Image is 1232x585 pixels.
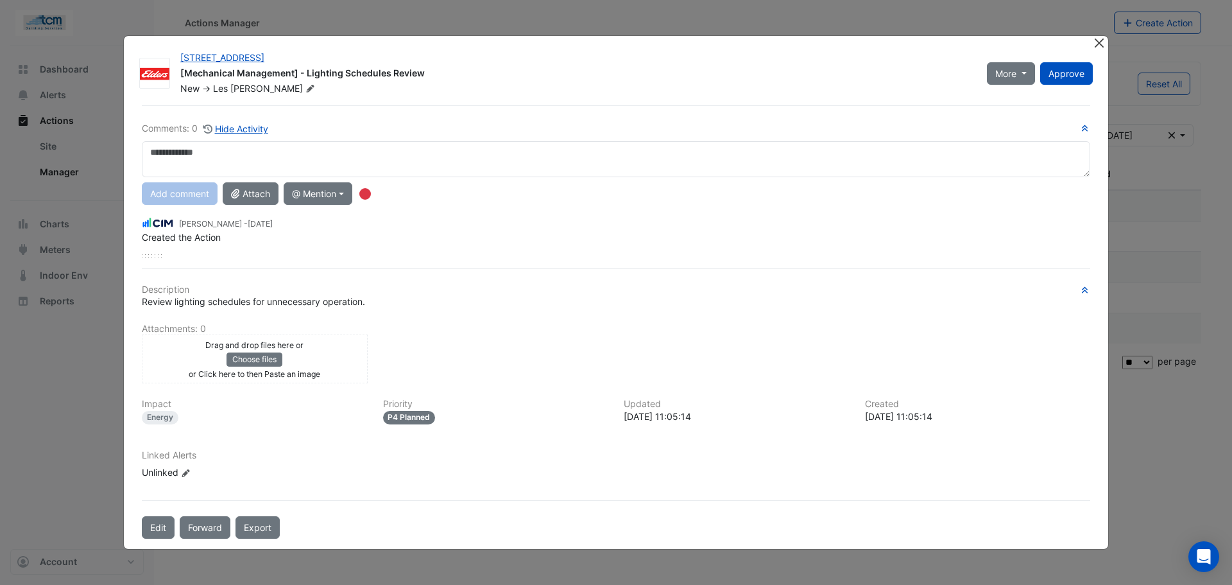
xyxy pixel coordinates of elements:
[383,411,436,424] div: P4 Planned
[205,340,304,350] small: Drag and drop files here or
[142,411,178,424] div: Energy
[142,466,296,479] div: Unlinked
[203,121,269,136] button: Hide Activity
[1048,68,1084,79] span: Approve
[359,188,371,200] div: Tooltip anchor
[142,296,365,307] span: Review lighting schedules for unnecessary operation.
[142,399,368,410] h6: Impact
[202,83,210,94] span: ->
[865,410,1091,423] div: [DATE] 11:05:14
[180,52,264,63] a: [STREET_ADDRESS]
[235,516,280,539] a: Export
[189,369,320,379] small: or Click here to then Paste an image
[284,182,352,205] button: @ Mention
[223,182,278,205] button: Attach
[230,82,318,95] span: [PERSON_NAME]
[383,399,609,410] h6: Priority
[142,232,221,243] span: Created the Action
[142,216,174,230] img: CIM
[142,450,1090,461] h6: Linked Alerts
[142,324,1090,335] h6: Attachments: 0
[179,218,273,230] small: [PERSON_NAME] -
[142,516,175,539] button: Edit
[213,83,228,94] span: Les
[624,399,850,410] h6: Updated
[865,399,1091,410] h6: Created
[180,83,200,94] span: New
[180,67,971,82] div: [Mechanical Management] - Lighting Schedules Review
[248,219,273,229] span: 2025-03-21 11:05:14
[180,516,230,539] button: Forward
[181,468,191,478] fa-icon: Edit Linked Alerts
[624,410,850,423] div: [DATE] 11:05:14
[142,121,269,136] div: Comments: 0
[1092,36,1106,49] button: Close
[995,67,1016,80] span: More
[1040,62,1093,85] button: Approve
[227,353,282,367] button: Choose files
[140,67,169,80] img: Elders Commercial
[987,62,1035,85] button: More
[142,284,1090,295] h6: Description
[1188,541,1219,572] div: Open Intercom Messenger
